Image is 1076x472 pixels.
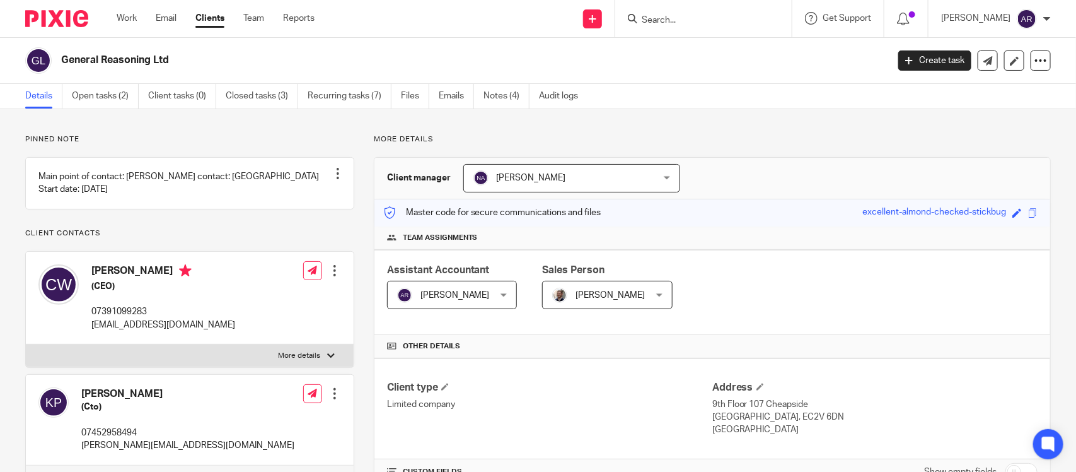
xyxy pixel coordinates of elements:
h5: (CEO) [91,280,235,293]
i: Primary [179,264,192,277]
p: [GEOGRAPHIC_DATA] [712,423,1038,436]
a: Closed tasks (3) [226,84,298,109]
a: Files [401,84,429,109]
p: Master code for secure communications and files [384,206,601,219]
span: Sales Person [542,265,605,275]
p: Client contacts [25,228,354,239]
p: 07391099283 [91,305,235,318]
p: [PERSON_NAME][EMAIL_ADDRESS][DOMAIN_NAME] [81,439,294,452]
a: Details [25,84,62,109]
h4: Client type [387,381,712,394]
p: [EMAIL_ADDRESS][DOMAIN_NAME] [91,319,235,331]
p: 9th Floor 107 Cheapside [712,398,1038,411]
a: Recurring tasks (7) [308,84,391,109]
a: Clients [195,12,224,25]
h5: (Cto) [81,401,294,413]
a: Reports [283,12,315,25]
p: [GEOGRAPHIC_DATA], EC2V 6DN [712,411,1038,423]
p: Pinned note [25,134,354,145]
p: More details [374,134,1051,145]
img: svg%3E [397,288,412,303]
span: Other details [403,341,460,351]
a: Notes (4) [483,84,529,109]
span: Assistant Accountant [387,265,490,275]
a: Client tasks (0) [148,84,216,109]
p: Limited company [387,398,712,411]
p: 07452958494 [81,427,294,439]
span: Team assignments [403,233,478,243]
h4: [PERSON_NAME] [81,387,294,401]
img: svg%3E [38,387,69,418]
img: svg%3E [1017,9,1037,29]
a: Email [156,12,176,25]
img: Matt%20Circle.png [552,288,567,303]
h4: Address [712,381,1038,394]
a: Open tasks (2) [72,84,139,109]
span: [PERSON_NAME] [576,291,645,300]
span: [PERSON_NAME] [420,291,490,300]
div: excellent-almond-checked-stickbug [862,206,1006,220]
img: svg%3E [473,170,489,186]
img: svg%3E [38,264,79,305]
p: More details [279,351,321,361]
a: Work [117,12,137,25]
img: svg%3E [25,47,52,74]
a: Emails [439,84,474,109]
h3: Client manager [387,172,451,184]
h2: General Reasoning Ltd [61,54,715,67]
h4: [PERSON_NAME] [91,264,235,280]
a: Team [243,12,264,25]
img: Pixie [25,10,88,27]
span: [PERSON_NAME] [497,174,566,182]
